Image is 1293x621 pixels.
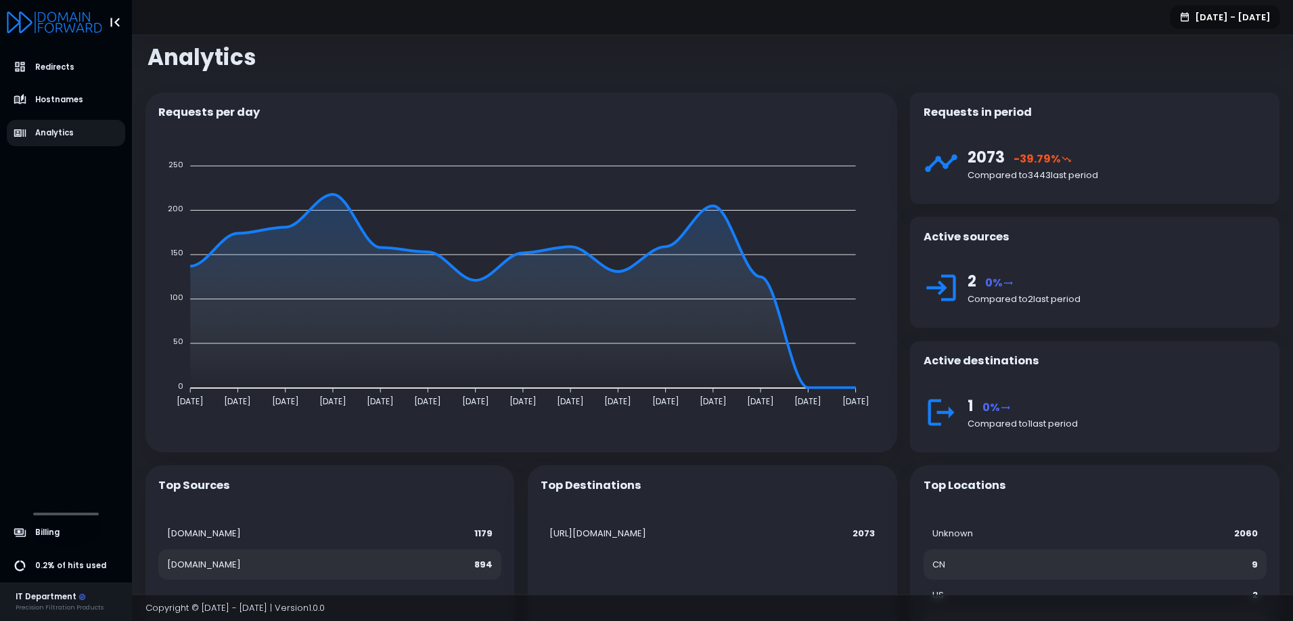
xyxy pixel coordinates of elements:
div: Compared to 1 last period [968,417,1267,431]
div: v 4.0.25 [38,22,66,33]
strong: 2073 [853,527,875,540]
div: 1 [968,394,1267,417]
td: US [924,580,1125,611]
span: Redirects [35,62,74,73]
strong: 9 [1252,558,1258,571]
tspan: 0 [178,380,183,391]
div: Compared to 2 last period [968,293,1267,306]
h4: Active destinations [924,354,1039,368]
a: Redirects [7,54,126,81]
span: Copyright © [DATE] - [DATE] | Version 1.0.0 [145,601,325,614]
div: Keywords by Traffic [150,80,228,89]
h4: Active sources [924,230,1010,244]
tspan: [DATE] [604,395,631,407]
a: Hostnames [7,87,126,113]
h4: Requests in period [924,106,1032,119]
tspan: [DATE] [272,395,299,407]
td: [DOMAIN_NAME] [158,549,405,580]
strong: 2 [1252,588,1258,601]
tspan: 200 [168,202,183,213]
a: Analytics [7,120,126,146]
tspan: [DATE] [319,395,346,407]
div: Compared to 3443 last period [968,169,1267,182]
button: Toggle Aside [102,9,128,35]
a: 0.2% of hits used [7,553,126,579]
tspan: 250 [168,158,183,169]
td: [DOMAIN_NAME] [158,518,405,549]
img: logo_orange.svg [22,22,32,33]
span: 0% [982,400,1011,415]
h5: Requests per day [158,106,260,119]
a: Billing [7,519,126,546]
strong: 1179 [474,527,493,540]
span: Hostnames [35,94,83,106]
span: -39.79% [1014,151,1072,167]
span: Billing [35,527,60,538]
h5: Top Locations [924,479,1006,492]
div: Domain: [DOMAIN_NAME] [35,35,149,46]
tspan: [DATE] [224,395,251,407]
div: Domain Overview [51,80,121,89]
tspan: [DATE] [462,395,489,407]
span: 0% [985,275,1014,291]
img: tab_keywords_by_traffic_grey.svg [135,79,145,89]
div: Precision Filtration Products [16,603,104,612]
a: Logo [7,12,102,30]
span: 0.2% of hits used [35,560,106,572]
tspan: [DATE] [652,395,679,407]
img: website_grey.svg [22,35,32,46]
tspan: [DATE] [700,395,727,407]
tspan: [DATE] [177,395,204,407]
strong: 2060 [1234,527,1258,540]
tspan: [DATE] [747,395,774,407]
tspan: [DATE] [794,395,821,407]
span: Analytics [148,44,256,70]
td: [URL][DOMAIN_NAME] [541,518,795,549]
div: 2073 [968,146,1267,169]
tspan: [DATE] [842,395,869,407]
div: 2 [968,270,1267,293]
td: CN [924,549,1125,580]
button: [DATE] - [DATE] [1170,5,1280,29]
strong: 894 [474,558,493,571]
tspan: [DATE] [509,395,537,407]
tspan: 100 [170,291,183,302]
img: tab_domain_overview_orange.svg [37,79,47,89]
tspan: [DATE] [367,395,394,407]
tspan: [DATE] [557,395,584,407]
tspan: 50 [173,336,183,347]
span: Analytics [35,127,74,139]
h5: Top Destinations [541,479,641,492]
h5: Top Sources [158,479,230,492]
tspan: [DATE] [414,395,441,407]
td: Unknown [924,518,1125,549]
tspan: 150 [171,247,183,258]
div: IT Department [16,591,104,603]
